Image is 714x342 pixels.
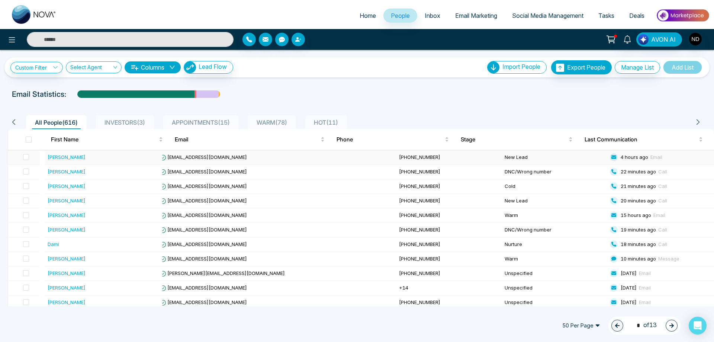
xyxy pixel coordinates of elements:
span: First Name [51,135,157,144]
a: Email Marketing [448,9,505,23]
a: Tasks [591,9,622,23]
span: Home [360,12,376,19]
span: [EMAIL_ADDRESS][DOMAIN_NAME] [160,198,247,204]
div: [PERSON_NAME] [48,226,86,233]
span: Email [639,285,651,291]
button: Columnsdown [125,61,181,73]
span: Call [658,169,667,175]
span: 22 minutes ago [621,169,656,175]
div: Open Intercom Messenger [689,317,707,335]
div: [PERSON_NAME] [48,197,86,204]
img: Lead Flow [184,61,196,73]
span: 15 hours ago [621,212,651,218]
button: AVON AI [636,32,682,47]
span: Deals [629,12,644,19]
button: Manage List [615,61,660,74]
td: New Lead [502,150,607,165]
span: Email [639,299,651,305]
span: Call [658,241,667,247]
span: [DATE] [621,299,637,305]
span: HOT ( 11 ) [311,119,341,126]
a: Inbox [417,9,448,23]
span: [PHONE_NUMBER] [399,212,440,218]
span: People [391,12,410,19]
span: [EMAIL_ADDRESS][DOMAIN_NAME] [160,183,247,189]
th: Last Communication [579,129,714,150]
a: Deals [622,9,652,23]
a: Lead FlowLead Flow [181,61,233,74]
span: 4 hours ago [621,154,648,160]
span: Stage [461,135,567,144]
span: [EMAIL_ADDRESS][DOMAIN_NAME] [160,256,247,262]
a: People [383,9,417,23]
span: +14 [399,285,408,291]
span: [PHONE_NUMBER] [399,169,440,175]
td: New Lead [502,194,607,208]
span: Export People [567,64,605,71]
td: Nurture [502,237,607,252]
img: User Avatar [689,33,702,45]
span: [PHONE_NUMBER] [399,270,440,276]
span: Email Marketing [455,12,497,19]
span: [EMAIL_ADDRESS][DOMAIN_NAME] [160,299,247,305]
span: [EMAIL_ADDRESS][DOMAIN_NAME] [160,212,247,218]
span: Email [175,135,319,144]
p: Email Statistics: [12,89,66,100]
span: [PHONE_NUMBER] [399,256,440,262]
td: Warm [502,252,607,266]
div: [PERSON_NAME] [48,255,86,262]
a: Custom Filter [10,62,63,73]
td: Unspecified [502,281,607,295]
span: [EMAIL_ADDRESS][DOMAIN_NAME] [160,227,247,233]
span: [PHONE_NUMBER] [399,299,440,305]
span: Lead Flow [199,63,227,70]
span: [EMAIL_ADDRESS][DOMAIN_NAME] [160,169,247,175]
span: 18 minutes ago [621,241,656,247]
span: [DATE] [621,285,637,291]
span: [EMAIL_ADDRESS][DOMAIN_NAME] [160,241,247,247]
span: [PHONE_NUMBER] [399,227,440,233]
span: Inbox [425,12,440,19]
td: Unspecified [502,295,607,310]
span: [PHONE_NUMBER] [399,241,440,247]
span: Call [658,183,667,189]
span: AVON AI [651,35,676,44]
span: [EMAIL_ADDRESS][DOMAIN_NAME] [160,285,247,291]
a: Home [352,9,383,23]
span: Social Media Management [512,12,583,19]
a: Social Media Management [505,9,591,23]
span: Message [658,256,679,262]
span: 21 minutes ago [621,183,656,189]
span: WARM ( 78 ) [254,119,290,126]
span: APPOINTMENTS ( 15 ) [169,119,233,126]
span: 50 Per Page [557,320,605,332]
th: Stage [455,129,579,150]
span: Tasks [598,12,614,19]
td: Cold [502,179,607,194]
span: [PERSON_NAME][EMAIL_ADDRESS][DOMAIN_NAME] [160,270,285,276]
span: 10 minutes ago [621,256,656,262]
img: Lead Flow [638,34,649,45]
span: down [169,64,175,70]
button: Export People [551,60,612,74]
span: All People ( 616 ) [32,119,81,126]
span: Last Communication [585,135,697,144]
span: Import People [502,63,540,70]
td: DNC/Wrong number [502,165,607,179]
span: [PHONE_NUMBER] [399,154,440,160]
div: [PERSON_NAME] [48,168,86,175]
img: Market-place.gif [656,7,710,24]
span: INVESTORS ( 3 ) [102,119,148,126]
th: Email [169,129,331,150]
span: Call [658,227,667,233]
span: [PHONE_NUMBER] [399,183,440,189]
span: Email [639,270,651,276]
div: [PERSON_NAME] [48,269,86,277]
th: First Name [45,129,169,150]
div: [PERSON_NAME] [48,153,86,161]
span: Email [653,212,665,218]
button: Lead Flow [184,61,233,74]
div: Dami [48,240,59,248]
div: [PERSON_NAME] [48,284,86,291]
div: [PERSON_NAME] [48,182,86,190]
